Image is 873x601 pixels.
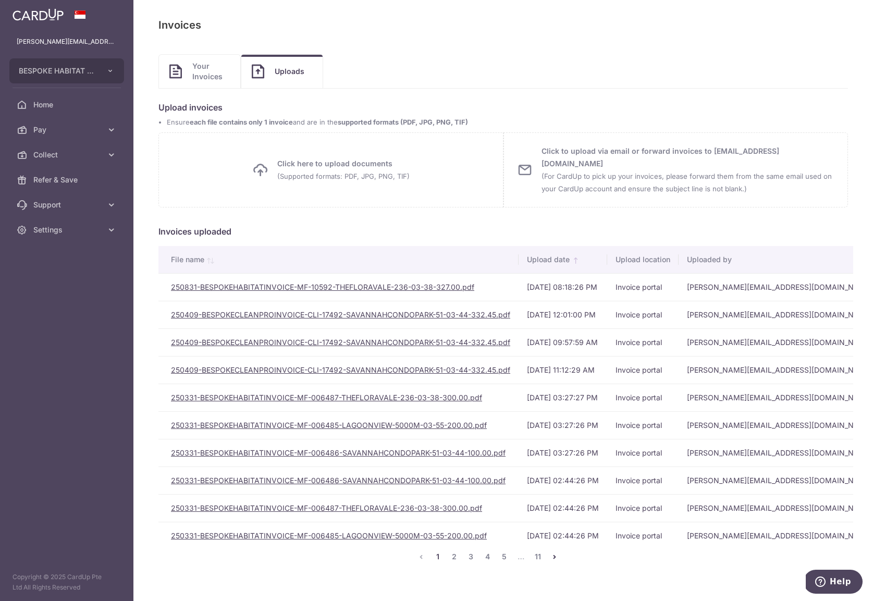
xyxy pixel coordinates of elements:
[465,550,477,563] a: 3
[33,225,102,235] span: Settings
[607,411,679,439] td: Invoice portal
[167,118,848,127] li: Ensure and are in the
[519,301,607,328] td: [DATE] 12:01:00 PM
[519,273,607,301] td: [DATE] 08:18:26 PM
[503,132,849,207] a: Click to upload via email or forward invoices to [EMAIL_ADDRESS][DOMAIN_NAME] (For CardUp to pick...
[607,301,679,328] td: Invoice portal
[607,356,679,384] td: Invoice portal
[607,494,679,522] td: Invoice portal
[158,17,201,33] p: Invoices
[519,328,607,356] td: [DATE] 09:57:59 AM
[448,550,461,563] a: 2
[519,384,607,411] td: [DATE] 03:27:27 PM
[482,550,494,563] a: 4
[192,61,230,82] span: Your Invoices
[171,283,474,291] a: 250831-BESPOKEHABITATINVOICE-MF-10592-THEFLORAVALE-236-03-38-327.00.pdf
[607,273,679,301] td: Invoice portal
[158,225,848,238] h5: Invoices uploaded
[607,439,679,467] td: Invoice portal
[171,421,487,430] a: 250331-BESPOKEHABITATINVOICE-MF-006485-LAGOONVIEW-5000M-03-55-200.00.pdf
[159,55,240,88] a: Your Invoices
[277,157,410,182] span: Click here to upload documents
[158,246,519,273] th: File name: activate to sort column ascending
[171,310,510,319] a: 250409-BESPOKECLEANPROINVOICE-CLI-17492-SAVANNAHCONDOPARK-51-03-44-332.45.pdf
[519,522,607,549] td: [DATE] 02:44:26 PM
[171,393,482,402] a: 250331-BESPOKEHABITATINVOICE-MF-006487-THEFLORAVALE-236-03-38-300.00.pdf
[532,550,544,563] a: 11
[275,66,312,77] span: Uploads
[498,550,511,563] a: 5
[607,522,679,549] td: Invoice portal
[171,531,487,540] a: 250331-BESPOKEHABITATINVOICE-MF-006485-LAGOONVIEW-5000M-03-55-200.00.pdf
[171,476,506,485] a: 250331-BESPOKEHABITATINVOICE-MF-006486-SAVANNAHCONDOPARK-51-03-44-100.00.pdf
[519,411,607,439] td: [DATE] 03:27:26 PM
[171,338,510,347] a: 250409-BESPOKECLEANPROINVOICE-CLI-17492-SAVANNAHCONDOPARK-51-03-44-332.45.pdf
[277,172,410,180] small: (Supported formats: PDF, JPG, PNG, TIF)
[806,570,863,596] iframe: Opens a widget where you can find more information
[607,246,679,273] th: Upload location
[519,494,607,522] td: [DATE] 02:44:26 PM
[169,64,182,79] img: Invoice icon Image
[542,172,832,193] small: (For CardUp to pick up your invoices, please forward them from the same email used on your CardUp...
[33,125,102,135] span: Pay
[190,118,293,126] b: each file contains only 1 invoice
[9,58,124,83] button: BESPOKE HABITAT SHEN PTE. LTD.
[338,118,468,126] b: supported formats (PDF, JPG, PNG, TIF)
[607,384,679,411] td: Invoice portal
[519,356,607,384] td: [DATE] 11:12:29 AM
[252,64,264,79] img: Invoice icon Image
[33,175,102,185] span: Refer & Save
[158,101,848,114] p: Upload invoices
[33,150,102,160] span: Collect
[607,467,679,494] td: Invoice portal
[19,66,96,76] span: BESPOKE HABITAT SHEN PTE. LTD.
[519,467,607,494] td: [DATE] 02:44:26 PM
[241,55,323,88] a: Uploads
[171,448,506,457] a: 250331-BESPOKEHABITATINVOICE-MF-006486-SAVANNAHCONDOPARK-51-03-44-100.00.pdf
[515,550,527,563] a: …
[432,550,444,563] a: 1
[33,200,102,210] span: Support
[519,439,607,467] td: [DATE] 03:27:26 PM
[171,365,510,374] a: 250409-BESPOKECLEANPROINVOICE-CLI-17492-SAVANNAHCONDOPARK-51-03-44-332.45.pdf
[607,328,679,356] td: Invoice portal
[17,36,117,47] p: [PERSON_NAME][EMAIL_ADDRESS][DOMAIN_NAME]
[13,8,64,21] img: CardUp
[33,100,102,110] span: Home
[542,145,835,195] span: Click to upload via email or forward invoices to [EMAIL_ADDRESS][DOMAIN_NAME]
[171,504,482,512] a: 250331-BESPOKEHABITATINVOICE-MF-006487-THEFLORAVALE-236-03-38-300.00.pdf
[519,246,607,273] th: Upload date: activate to sort column ascending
